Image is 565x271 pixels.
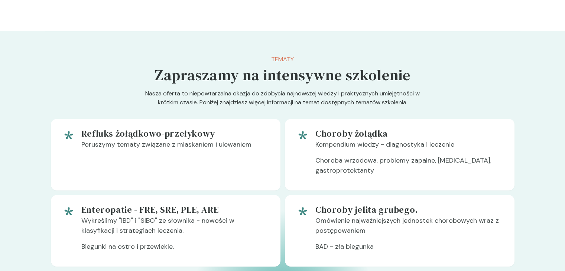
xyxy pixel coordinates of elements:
p: Nasza oferta to niepowtarzalna okazja do zdobycia najnowszej wiedzy i praktycznych umiejętności w... [140,89,425,119]
h5: Zapraszamy na intensywne szkolenie [155,64,410,86]
h5: Refluks żołądkowo-przełykowy [81,128,269,140]
p: Omówienie najważniejszych jednostek chorobowych wraz z postępowaniem [315,216,503,242]
h5: Enteropatie - FRE, SRE, PLE, ARE [81,204,269,216]
h5: Choroby jelita grubego. [315,204,503,216]
p: Biegunki na ostro i przewlekle. [81,242,269,258]
p: Wykreślimy "IBD" i "SIBO" ze słownika - nowości w klasyfikacji i strategiach leczenia. [81,216,269,242]
p: Kompendium wiedzy - diagnostyka i leczenie [315,140,503,156]
p: Poruszymy tematy związane z mlaskaniem i ulewaniem [81,140,269,156]
p: Choroba wrzodowa, problemy zapalne, [MEDICAL_DATA], gastroprotektanty [315,156,503,182]
p: Tematy [155,55,410,64]
p: BAD - zła biegunka [315,242,503,258]
h5: Choroby żołądka [315,128,503,140]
